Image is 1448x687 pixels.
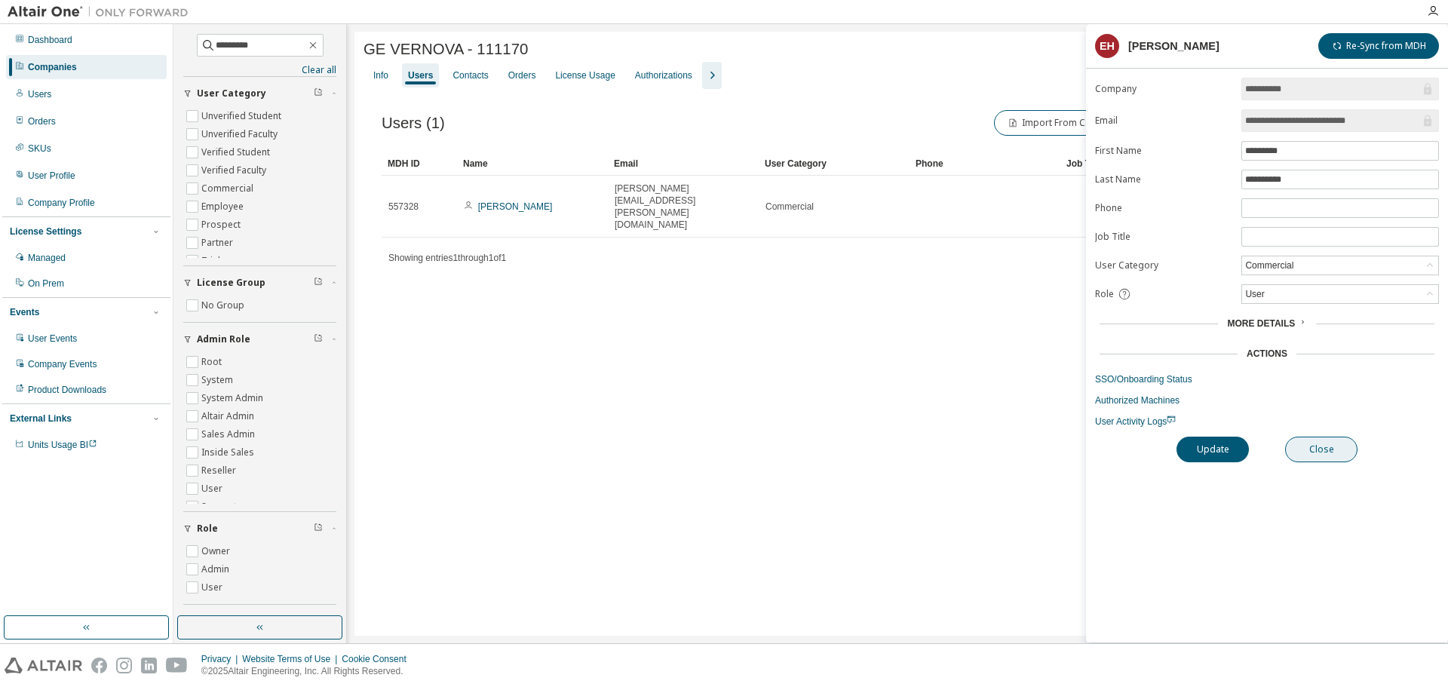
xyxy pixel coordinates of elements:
[201,234,236,252] label: Partner
[28,61,77,73] div: Companies
[28,143,51,155] div: SKUs
[201,462,239,480] label: Reseller
[10,413,72,425] div: External Links
[28,252,66,264] div: Managed
[116,658,132,673] img: instagram.svg
[314,277,323,289] span: Clear filter
[183,77,336,110] button: User Category
[28,34,72,46] div: Dashboard
[183,512,336,545] button: Role
[201,389,266,407] label: System Admin
[201,353,225,371] label: Root
[201,653,242,665] div: Privacy
[1095,34,1119,58] div: EH
[28,333,77,345] div: User Events
[5,658,82,673] img: altair_logo.svg
[1227,318,1295,329] span: More Details
[382,115,445,132] span: Users (1)
[166,658,188,673] img: youtube.svg
[28,278,64,290] div: On Prem
[615,182,752,231] span: [PERSON_NAME][EMAIL_ADDRESS][PERSON_NAME][DOMAIN_NAME]
[28,170,75,182] div: User Profile
[197,277,265,289] span: License Group
[388,253,506,263] span: Showing entries 1 through 1 of 1
[197,333,250,345] span: Admin Role
[201,407,257,425] label: Altair Admin
[201,443,257,462] label: Inside Sales
[342,653,415,665] div: Cookie Consent
[1066,152,1205,176] div: Job Title
[28,384,106,396] div: Product Downloads
[388,152,451,176] div: MDH ID
[555,69,615,81] div: License Usage
[1285,437,1357,462] button: Close
[201,143,273,161] label: Verified Student
[8,5,196,20] img: Altair One
[201,252,223,270] label: Trial
[364,41,528,58] span: GE VERNOVA - 111170
[314,333,323,345] span: Clear filter
[28,358,97,370] div: Company Events
[373,69,388,81] div: Info
[201,425,258,443] label: Sales Admin
[201,161,269,179] label: Verified Faculty
[28,197,95,209] div: Company Profile
[408,69,433,81] div: Users
[183,64,336,76] a: Clear all
[10,225,81,238] div: License Settings
[1095,115,1232,127] label: Email
[614,152,753,176] div: Email
[242,653,342,665] div: Website Terms of Use
[314,523,323,535] span: Clear filter
[183,323,336,356] button: Admin Role
[201,578,225,597] label: User
[1095,416,1176,427] span: User Activity Logs
[1242,285,1438,303] div: User
[197,523,218,535] span: Role
[1318,33,1439,59] button: Re-Sync from MDH
[28,115,56,127] div: Orders
[994,110,1109,136] button: Import From CSV
[1247,348,1287,360] div: Actions
[28,88,51,100] div: Users
[28,440,97,450] span: Units Usage BI
[463,152,602,176] div: Name
[765,201,814,213] span: Commercial
[201,480,225,498] label: User
[1095,202,1232,214] label: Phone
[91,658,107,673] img: facebook.svg
[201,296,247,314] label: No Group
[1242,256,1438,274] div: Commercial
[1095,83,1232,95] label: Company
[183,605,336,638] button: Status
[183,266,336,299] button: License Group
[201,542,233,560] label: Owner
[1095,394,1439,406] a: Authorized Machines
[201,107,284,125] label: Unverified Student
[201,371,236,389] label: System
[201,216,244,234] label: Prospect
[201,665,416,678] p: © 2025 Altair Engineering, Inc. All Rights Reserved.
[201,498,240,516] label: Support
[635,69,692,81] div: Authorizations
[765,152,903,176] div: User Category
[1095,145,1232,157] label: First Name
[197,87,266,100] span: User Category
[201,179,256,198] label: Commercial
[1243,257,1296,274] div: Commercial
[1243,286,1266,302] div: User
[201,125,281,143] label: Unverified Faculty
[1095,288,1114,300] span: Role
[916,152,1054,176] div: Phone
[388,201,419,213] span: 557328
[1095,259,1232,271] label: User Category
[478,201,553,212] a: [PERSON_NAME]
[1095,173,1232,186] label: Last Name
[508,69,536,81] div: Orders
[1128,40,1219,52] div: [PERSON_NAME]
[314,87,323,100] span: Clear filter
[201,560,232,578] label: Admin
[1095,231,1232,243] label: Job Title
[452,69,488,81] div: Contacts
[1176,437,1249,462] button: Update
